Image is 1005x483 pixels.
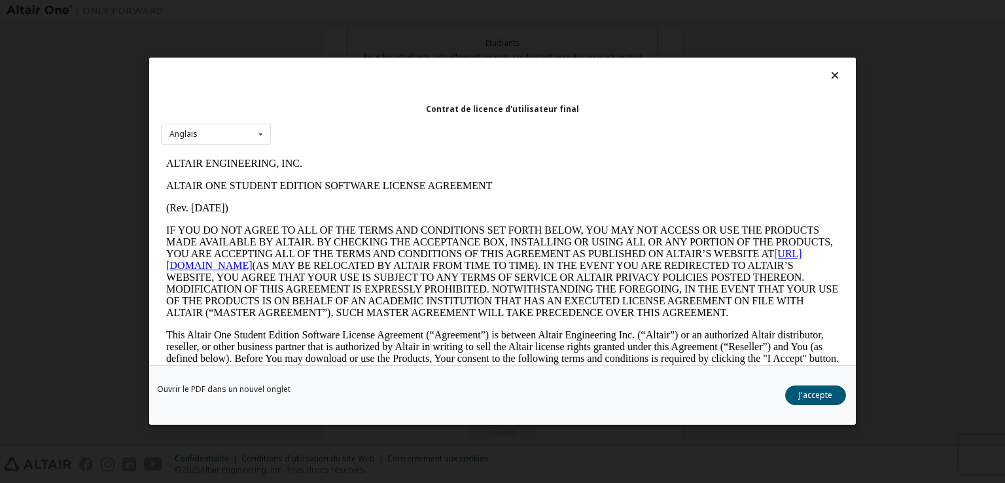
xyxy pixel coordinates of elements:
[785,386,846,406] button: J'accepte
[5,27,678,39] p: ALTAIR ONE STUDENT EDITION SOFTWARE LICENSE AGREEMENT
[169,128,198,139] font: Anglais
[799,390,832,401] font: J'accepte
[5,5,678,17] p: ALTAIR ENGINEERING, INC.
[5,96,641,118] a: [URL][DOMAIN_NAME]
[157,384,291,395] font: Ouvrir le PDF dans un nouvel onglet
[157,386,291,394] a: Ouvrir le PDF dans un nouvel onglet
[426,103,579,115] font: Contrat de licence d'utilisateur final
[5,50,678,62] p: (Rev. [DATE])
[5,177,678,224] p: This Altair One Student Edition Software License Agreement (“Agreement”) is between Altair Engine...
[5,72,678,166] p: IF YOU DO NOT AGREE TO ALL OF THE TERMS AND CONDITIONS SET FORTH BELOW, YOU MAY NOT ACCESS OR USE...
